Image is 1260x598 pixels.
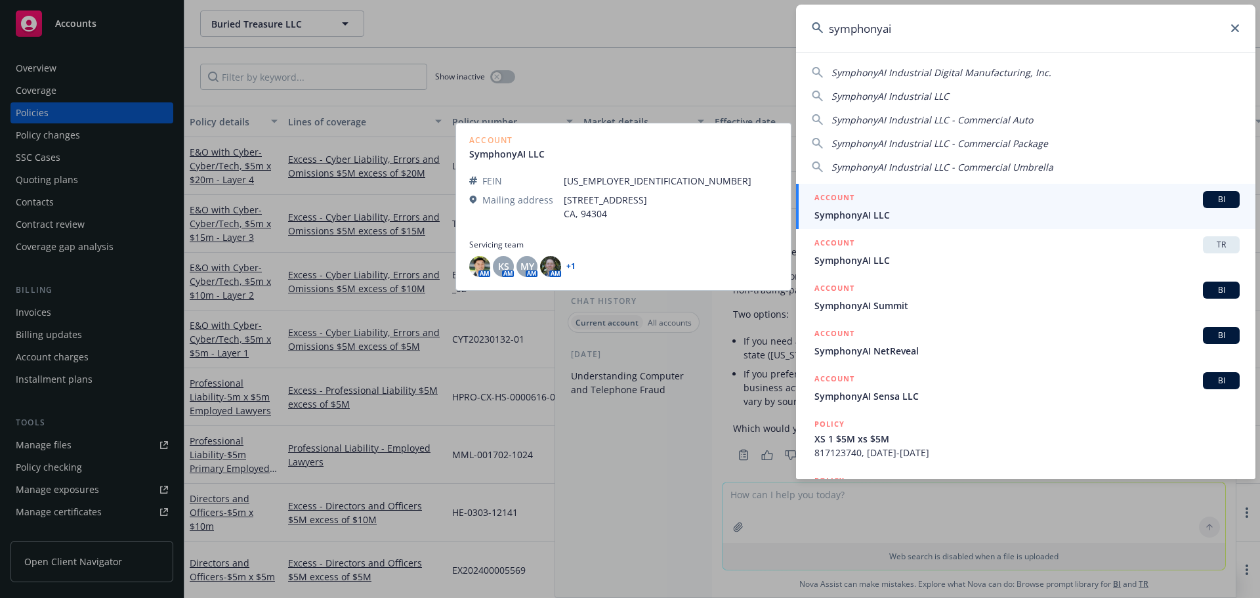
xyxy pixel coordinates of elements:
h5: ACCOUNT [814,327,854,343]
span: BI [1208,375,1234,387]
a: ACCOUNTBISymphonyAI Summit [796,274,1255,320]
h5: POLICY [814,417,845,431]
input: Search... [796,5,1255,52]
span: 817123740, [DATE]-[DATE] [814,446,1240,459]
h5: POLICY [814,474,845,487]
h5: ACCOUNT [814,236,854,252]
span: SymphonyAI Industrial LLC [831,90,949,102]
span: SymphonyAI Industrial LLC - Commercial Package [831,137,1048,150]
span: TR [1208,239,1234,251]
span: XS 1 $5M xs $5M [814,432,1240,446]
span: SymphonyAI LLC [814,208,1240,222]
a: POLICY [796,467,1255,523]
h5: ACCOUNT [814,372,854,388]
h5: ACCOUNT [814,282,854,297]
span: BI [1208,330,1234,341]
a: ACCOUNTBISymphonyAI LLC [796,184,1255,229]
span: SymphonyAI NetReveal [814,344,1240,358]
span: SymphonyAI Sensa LLC [814,389,1240,403]
a: ACCOUNTBISymphonyAI NetReveal [796,320,1255,365]
span: BI [1208,194,1234,205]
span: SymphonyAI LLC [814,253,1240,267]
a: ACCOUNTBISymphonyAI Sensa LLC [796,365,1255,410]
span: SymphonyAI Industrial LLC - Commercial Auto [831,114,1033,126]
a: ACCOUNTTRSymphonyAI LLC [796,229,1255,274]
h5: ACCOUNT [814,191,854,207]
a: POLICYXS 1 $5M xs $5M817123740, [DATE]-[DATE] [796,410,1255,467]
span: BI [1208,284,1234,296]
span: SymphonyAI Summit [814,299,1240,312]
span: SymphonyAI Industrial Digital Manufacturing, Inc. [831,66,1051,79]
span: SymphonyAI Industrial LLC - Commercial Umbrella [831,161,1053,173]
